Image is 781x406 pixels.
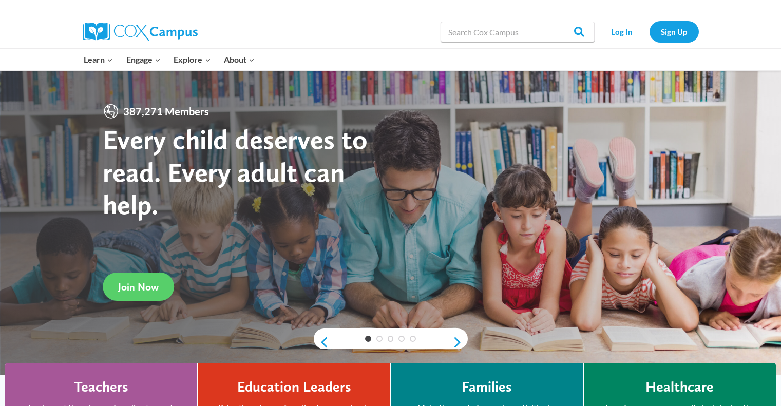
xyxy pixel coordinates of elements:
[224,53,255,66] span: About
[118,281,159,293] span: Join Now
[174,53,211,66] span: Explore
[398,336,405,342] a: 4
[452,336,468,349] a: next
[119,103,213,120] span: 387,271 Members
[74,378,128,396] h4: Teachers
[376,336,383,342] a: 2
[410,336,416,342] a: 5
[103,123,368,221] strong: Every child deserves to read. Every adult can help.
[237,378,351,396] h4: Education Leaders
[388,336,394,342] a: 3
[78,49,261,70] nav: Primary Navigation
[600,21,644,42] a: Log In
[126,53,161,66] span: Engage
[645,378,714,396] h4: Healthcare
[462,378,512,396] h4: Families
[365,336,371,342] a: 1
[314,336,329,349] a: previous
[441,22,595,42] input: Search Cox Campus
[650,21,699,42] a: Sign Up
[103,273,174,301] a: Join Now
[84,53,113,66] span: Learn
[314,332,468,353] div: content slider buttons
[600,21,699,42] nav: Secondary Navigation
[83,23,198,41] img: Cox Campus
